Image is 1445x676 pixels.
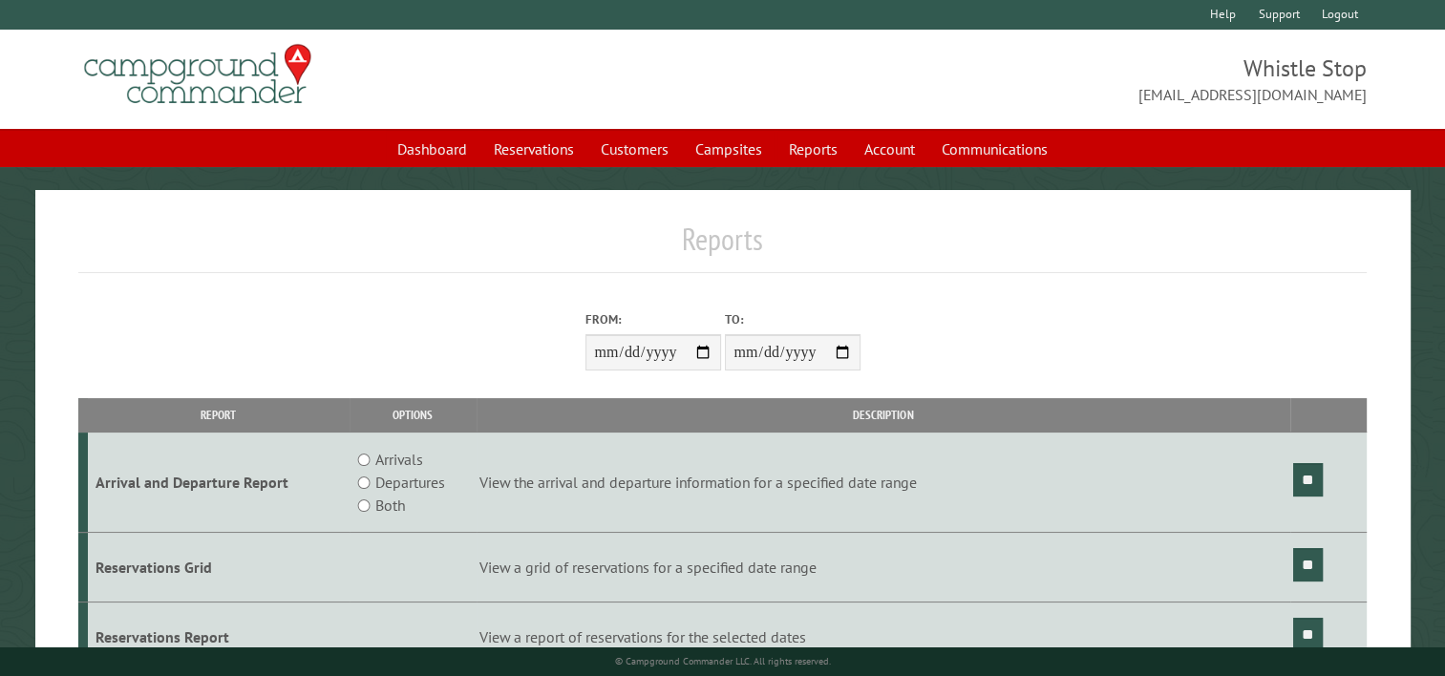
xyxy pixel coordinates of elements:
[725,310,861,328] label: To:
[88,398,350,432] th: Report
[375,494,405,517] label: Both
[477,398,1290,432] th: Description
[78,37,317,112] img: Campground Commander
[684,131,774,167] a: Campsites
[477,433,1290,533] td: View the arrival and departure information for a specified date range
[615,655,831,667] small: © Campground Commander LLC. All rights reserved.
[589,131,680,167] a: Customers
[88,433,350,533] td: Arrival and Departure Report
[375,471,445,494] label: Departures
[723,53,1368,106] span: Whistle Stop [EMAIL_ADDRESS][DOMAIN_NAME]
[853,131,926,167] a: Account
[930,131,1059,167] a: Communications
[777,131,849,167] a: Reports
[88,533,350,602] td: Reservations Grid
[585,310,721,328] label: From:
[78,221,1367,273] h1: Reports
[477,533,1290,602] td: View a grid of reservations for a specified date range
[477,602,1290,671] td: View a report of reservations for the selected dates
[482,131,585,167] a: Reservations
[386,131,478,167] a: Dashboard
[375,448,423,471] label: Arrivals
[88,602,350,671] td: Reservations Report
[350,398,477,432] th: Options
